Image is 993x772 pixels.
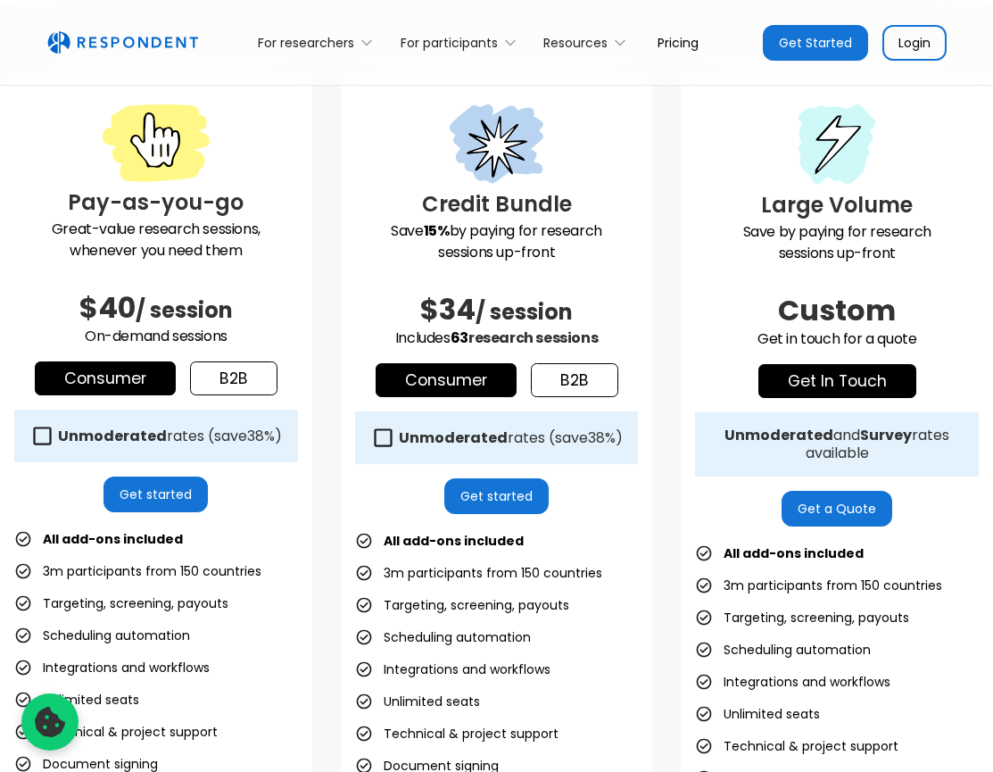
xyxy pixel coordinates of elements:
p: Save by paying for research sessions up-front [355,220,639,263]
li: Scheduling automation [355,625,531,650]
p: Save by paying for research sessions up-front [695,221,979,264]
li: 3m participants from 150 countries [355,560,602,585]
strong: 15% [424,220,450,241]
strong: Unmoderated [58,426,167,446]
a: b2b [190,361,277,395]
div: and rates available [695,427,979,462]
p: Includes [355,328,639,349]
li: Technical & project support [14,719,218,744]
li: Targeting, screening, payouts [695,605,909,630]
p: Get in touch for a quote [695,328,979,350]
span: / session [476,297,573,327]
a: Get Started [763,25,868,61]
div: For researchers [248,21,390,63]
span: $40 [79,287,136,328]
p: On-demand sessions [14,326,298,347]
li: Integrations and workflows [355,657,550,682]
li: Technical & project support [695,734,898,759]
strong: Survey [860,425,912,445]
a: home [47,31,198,54]
h3: Pay-as-you-go [14,187,298,219]
span: Custom [778,290,896,330]
a: get in touch [758,364,916,398]
div: Resources [534,21,643,63]
a: b2b [531,363,618,397]
li: Scheduling automation [695,637,871,662]
a: Get started [103,477,208,512]
span: research sessions [468,328,598,348]
li: Technical & project support [355,721,559,746]
a: Pricing [643,21,713,63]
div: For researchers [258,34,354,52]
a: Consumer [35,361,176,395]
li: Unlimited seats [695,701,820,726]
div: Resources [543,34,608,52]
span: 63 [451,328,468,348]
li: 3m participants from 150 countries [695,573,942,598]
li: Targeting, screening, payouts [355,593,569,618]
strong: Unmoderated [724,425,833,445]
div: For participants [390,21,533,63]
span: / session [136,295,233,325]
li: Integrations and workflows [14,655,210,680]
li: Unlimited seats [355,689,480,714]
div: rates (save ) [58,428,282,445]
h3: Large Volume [695,189,979,221]
h3: Credit Bundle [355,188,639,220]
span: 38% [588,428,616,448]
img: Untitled UI logotext [47,31,198,54]
li: Targeting, screening, payouts [14,591,228,616]
strong: Unmoderated [399,428,508,448]
li: Unlimited seats [14,687,139,712]
strong: All add-ons included [724,544,864,562]
a: Get started [444,478,549,514]
div: rates (save ) [399,429,623,447]
a: Consumer [376,363,517,397]
strong: All add-ons included [43,530,183,548]
p: Great-value research sessions, whenever you need them [14,219,298,261]
strong: All add-ons included [384,532,524,550]
li: Scheduling automation [14,623,190,648]
a: Login [882,25,947,61]
span: 38% [247,426,275,446]
span: $34 [420,289,476,329]
div: For participants [401,34,498,52]
li: Integrations and workflows [695,669,890,694]
a: Get a Quote [782,491,892,527]
li: 3m participants from 150 countries [14,559,261,584]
